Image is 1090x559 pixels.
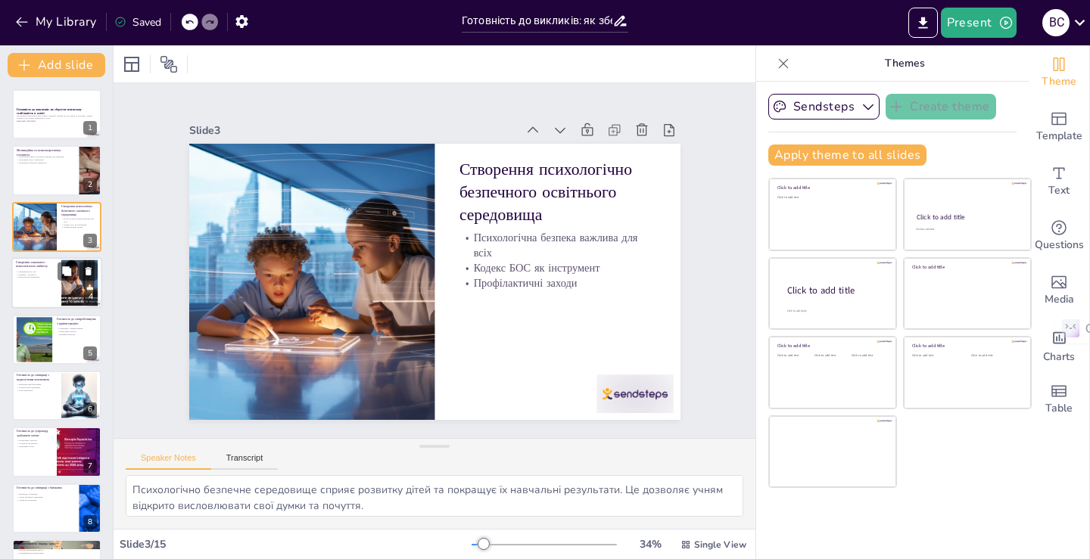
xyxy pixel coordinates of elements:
[1029,372,1089,427] div: Add a table
[787,309,883,312] div: Click to add body
[17,492,75,495] p: Взаємодія з батьками
[1029,45,1089,100] div: Change the overall theme
[17,439,52,443] p: Моніторинг прогресу
[466,165,672,273] p: Створення психологічно безпечного освітнього середовища
[852,354,886,358] div: Click to add text
[79,262,98,281] button: Delete Slide
[17,107,82,116] strong: Готовність до викликів: як зберегти ментальну стабільність в освіті
[456,266,651,321] p: Кодекс БОС як інструмент
[126,475,743,517] textarea: Психологічно безпечне середовище сприяє розвитку дітей та покращує їх навчальні результати. Це до...
[83,515,97,529] div: 8
[12,371,101,421] div: 6
[462,10,612,32] input: Insert title
[11,257,102,309] div: 4
[777,196,886,200] div: Click to add text
[120,537,472,551] div: Slide 3 / 15
[17,548,97,551] p: Науково-методичний підхід
[83,402,97,416] div: 6
[17,495,75,498] p: Групи емоційної підтримки
[1042,9,1070,36] div: В С
[768,144,926,166] button: Apply theme to all slides
[17,158,75,161] p: Підтримка колег є важливою
[1048,182,1070,199] span: Text
[941,8,1017,38] button: Present
[17,114,97,120] p: Обговоримо важливість ментального здоров'я освітян під час війни та методику оцінки готовності до...
[1036,128,1082,144] span: Template
[814,354,849,358] div: Click to add text
[12,202,101,252] div: 3
[1029,209,1089,263] div: Get real-time input from your audience
[16,273,57,276] p: Комфорт і зручність
[886,94,996,120] button: Create theme
[452,281,647,337] p: Профілактичні заходи
[908,8,938,38] button: Export to PowerPoint
[160,55,178,73] span: Position
[57,317,97,325] p: Готовність до співробітництва з адміністрацією
[12,89,101,139] div: 1
[220,75,543,157] div: Slide 3
[17,443,52,446] p: Гуртки як інструмент
[17,445,52,448] p: Підтримка успіху
[8,53,105,77] button: Add slide
[61,204,97,217] p: Створення психологічно безпечного освітнього середовища
[694,539,746,551] span: Single View
[787,284,884,297] div: Click to add title
[1042,73,1076,90] span: Theme
[61,217,97,222] p: Психологічна безпека важлива для всіх
[12,427,101,477] div: 7
[1045,291,1074,308] span: Media
[1035,237,1084,253] span: Questions
[768,94,880,120] button: Sendsteps
[83,346,97,360] div: 5
[16,260,57,269] p: Створення зонального психологічного кабінету
[17,155,75,158] p: Психоенергетична готовність важлива для навчання
[120,52,144,76] div: Layout
[83,459,97,473] div: 7
[17,542,97,546] p: Налаштованість знарядь праці
[83,178,97,191] div: 2
[16,276,57,279] p: Психологічна підтримка
[61,225,97,228] p: Профілактичні заходи
[57,330,97,333] p: Планування роботи
[61,223,97,226] p: Кодекс БОС як інструмент
[459,236,657,307] p: Психологічна безпека важлива для всіх
[796,45,1014,82] p: Themes
[17,148,75,157] p: Мотиваційна та психоенергетична готовність
[1029,263,1089,318] div: Add images, graphics, shapes or video
[17,386,57,389] p: Психологічна підтримка
[1043,349,1075,365] span: Charts
[912,264,1020,270] div: Click to add title
[57,333,97,336] p: Розробка проектів
[58,262,76,281] button: Duplicate Slide
[1029,154,1089,209] div: Add text boxes
[83,234,97,247] div: 3
[12,145,101,195] div: 2
[16,271,57,274] p: Різноманітність зон
[1045,400,1073,417] span: Table
[777,185,886,191] div: Click to add title
[12,315,101,365] div: 5
[971,354,1019,358] div: Click to add text
[17,389,57,392] p: ОПП консиліум
[17,551,97,554] p: Корекційний інструментарій
[17,546,97,549] p: Наявність інструментів
[17,430,52,438] p: Готовність до супроводу здобувачів освіти
[1029,318,1089,372] div: Add charts and graphs
[912,354,960,358] div: Click to add text
[17,384,57,387] p: Взаємодія між вчителями
[11,10,103,34] button: My Library
[17,160,75,163] p: Важливість фізичної активності
[114,15,161,30] div: Saved
[126,453,211,470] button: Speaker Notes
[1042,8,1070,38] button: В С
[17,120,97,123] p: Generated with [URL]
[777,343,886,349] div: Click to add title
[632,537,668,551] div: 34 %
[84,290,98,304] div: 4
[916,228,1017,231] div: Click to add text
[83,121,97,135] div: 1
[17,373,57,381] p: Готовність до співпраці з педагогічним колективом
[12,483,101,533] div: 8
[917,213,1017,222] div: Click to add title
[777,354,811,358] div: Click to add text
